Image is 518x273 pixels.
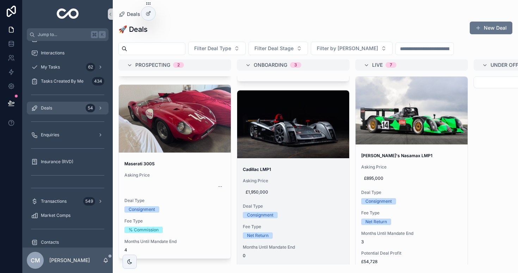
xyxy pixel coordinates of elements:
[57,8,79,20] img: App logo
[390,62,392,68] div: 7
[361,250,462,256] span: Potential Deal Profit
[243,167,271,172] strong: Cadillac LMP1
[243,244,344,250] span: Months Until Mandate End
[41,213,70,218] span: Market Comps
[361,190,462,195] span: Deal Type
[243,178,344,184] span: Asking Price
[41,78,84,84] span: Tasks Created By Me
[135,61,170,69] span: Prospecting
[248,42,308,55] button: Select Button
[41,105,52,111] span: Deals
[365,219,387,225] div: Net Return
[254,45,294,52] span: Filter Deal Stage
[124,161,155,166] strong: Maserati 300S
[124,218,225,224] span: Fee Type
[41,132,59,138] span: Enquiries
[124,198,225,203] span: Deal Type
[364,176,459,181] span: £895,000
[294,62,297,68] div: 3
[177,62,180,68] div: 2
[27,155,109,168] a: Insurance (RVD)
[41,159,73,165] span: Insurance (RVD)
[188,42,246,55] button: Select Button
[355,76,468,271] a: [PERSON_NAME]'s Nasamax LMP1Asking Price£895,000Deal TypeConsignmentFee TypeNet ReturnMonths Unti...
[27,28,109,41] button: Jump to...K
[247,232,269,239] div: Net Return
[361,259,462,265] span: £54,728
[361,239,462,245] span: 3
[86,104,95,112] div: 54
[243,224,344,230] span: Fee Type
[243,264,344,270] span: Potential Deal Profit
[317,45,378,52] span: Filter by [PERSON_NAME]
[365,198,392,204] div: Consignment
[124,172,225,178] span: Asking Price
[118,24,148,34] h1: 🚀 Deals
[41,50,64,56] span: Interactions
[49,257,90,264] p: [PERSON_NAME]
[27,47,109,59] a: Interactions
[118,84,231,259] a: Maserati 300SAsking Price--Deal TypeConsignmentFee Type% CommissionMonths Until Mandate End4
[194,45,231,52] span: Filter Deal Type
[237,90,349,158] div: Cadillac-2000-LMP-1.jpg
[361,231,462,236] span: Months Until Mandate End
[41,239,59,245] span: Contacts
[361,153,432,158] strong: [PERSON_NAME]'s Nasamax LMP1
[38,32,88,37] span: Jump to...
[218,184,222,189] div: --
[129,227,159,233] div: % Commission
[31,256,40,265] span: CM
[23,41,113,248] div: scrollable content
[356,77,468,144] div: Screenshot-2025-04-04-at-15.21.33.png
[27,195,109,208] a: Transactions549
[27,61,109,73] a: My Tasks62
[372,61,383,69] span: Live
[86,63,95,71] div: 62
[41,64,60,70] span: My Tasks
[27,236,109,249] a: Contacts
[127,11,140,18] span: Deals
[243,203,344,209] span: Deal Type
[41,198,67,204] span: Transactions
[99,32,105,37] span: K
[129,206,155,213] div: Consignment
[246,189,341,195] span: £1,950,000
[254,61,287,69] span: Onboarding
[247,212,273,218] div: Consignment
[92,77,104,85] div: 434
[124,239,225,244] span: Months Until Mandate End
[27,75,109,88] a: Tasks Created By Me434
[243,253,344,259] span: 0
[27,209,109,222] a: Market Comps
[311,42,393,55] button: Select Button
[27,102,109,114] a: Deals54
[361,164,462,170] span: Asking Price
[470,22,512,34] button: New Deal
[361,210,462,216] span: Fee Type
[27,129,109,141] a: Enquiries
[124,247,225,253] span: 4
[83,197,95,206] div: 549
[118,11,140,18] a: Deals
[119,85,231,153] div: WhatsApp-Image-2024-10-02-at-13.21.38.jpeg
